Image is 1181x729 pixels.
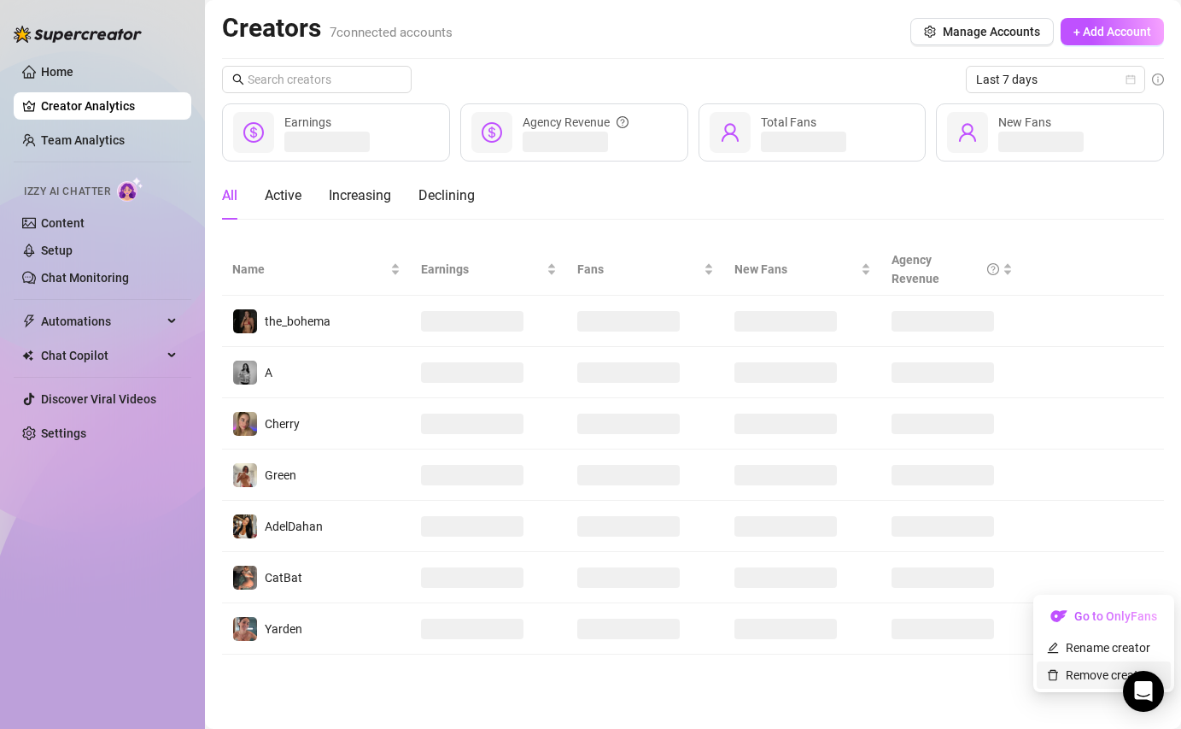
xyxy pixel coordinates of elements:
img: Yarden [233,617,257,641]
img: A [233,361,257,385]
div: Declining [418,185,475,206]
input: Search creators [248,70,388,89]
span: CatBat [265,571,302,585]
span: Cherry [265,417,300,431]
div: Agency Revenue [523,113,629,132]
span: setting [924,26,936,38]
div: Open Intercom Messenger [1123,671,1164,712]
span: AdelDahan [265,520,323,533]
h2: Creators [222,12,453,44]
a: OFGo to OnlyFans [1037,614,1171,627]
img: AdelDahan [233,514,257,538]
a: Creator Analytics [41,92,178,120]
th: Fans [567,244,724,296]
span: Yarden [265,622,302,636]
span: calendar [1125,74,1136,85]
button: + Add Account [1061,18,1164,45]
span: Name [232,260,387,279]
th: New Fans [724,244,881,296]
div: Increasing [329,185,391,206]
button: Manage Accounts [910,18,1054,45]
span: the_bohema [265,315,330,328]
a: Settings [41,426,86,440]
img: the_bohema [233,309,257,333]
span: New Fans [734,260,857,279]
a: Remove creator [1047,668,1149,682]
span: Earnings [421,260,544,279]
span: Automations [41,308,162,335]
a: Setup [41,244,73,257]
span: Manage Accounts [943,25,1040,38]
span: info-circle [1152,73,1164,85]
span: search [232,73,244,85]
a: Content [41,216,85,230]
span: New Fans [998,115,1051,129]
img: Green [233,463,257,487]
div: Active [265,185,301,206]
span: user [720,122,740,143]
span: Last 7 days [976,67,1135,92]
th: Earnings [411,244,568,296]
div: Agency Revenue [892,250,998,288]
a: Team Analytics [41,133,125,147]
span: Earnings [284,115,331,129]
a: Home [41,65,73,79]
span: question-circle [987,250,999,288]
img: Chat Copilot [22,350,33,362]
span: + Add Account [1073,25,1151,38]
span: Fans [577,260,700,279]
span: thunderbolt [22,315,36,328]
span: Chat Copilot [41,342,162,369]
a: Chat Monitoring [41,271,129,285]
span: Total Fans [761,115,816,129]
span: Green [265,468,296,482]
img: Cherry [233,412,257,436]
img: CatBat [233,566,257,590]
span: Izzy AI Chatter [24,184,110,200]
span: user [957,122,978,143]
div: All [222,185,237,206]
th: Name [222,244,411,296]
span: 7 connected accounts [330,25,453,40]
span: dollar-circle [482,122,502,143]
span: question-circle [617,113,629,132]
img: AI Chatter [117,177,143,202]
span: dollar-circle [243,122,264,143]
a: Discover Viral Videos [41,392,156,406]
span: A [265,366,272,379]
img: logo-BBDzfeDw.svg [14,26,142,43]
